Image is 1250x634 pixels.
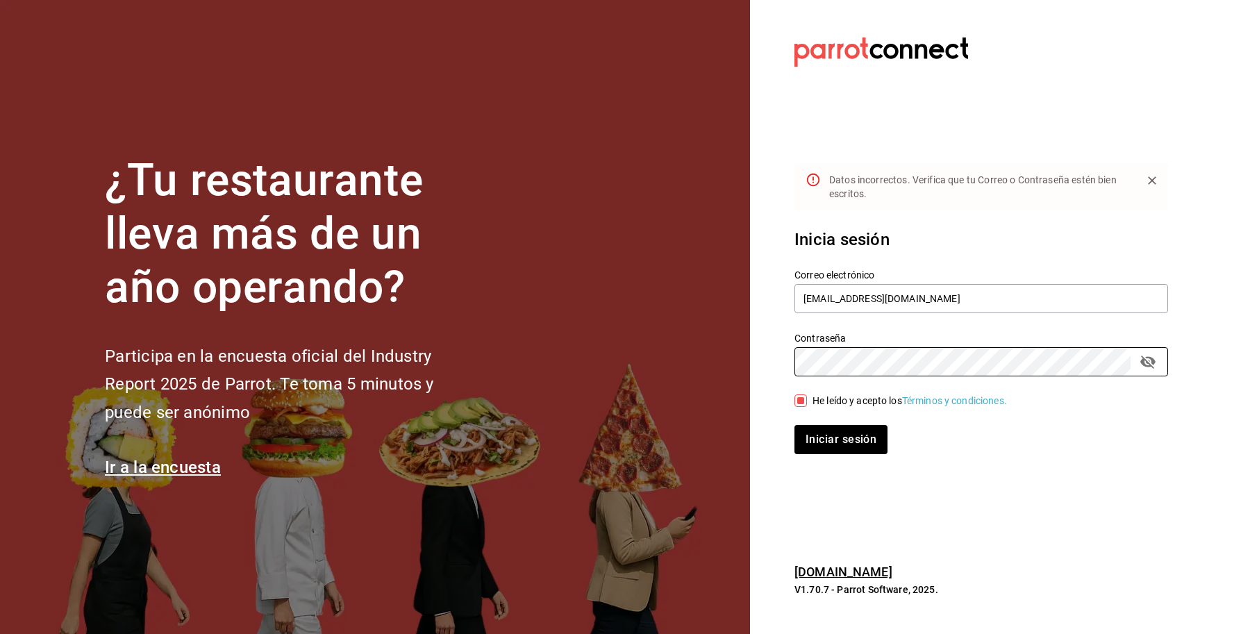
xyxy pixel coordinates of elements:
button: Iniciar sesión [794,425,887,454]
label: Correo electrónico [794,270,1168,280]
label: Contraseña [794,333,1168,343]
div: Datos incorrectos. Verifica que tu Correo o Contraseña estén bien escritos. [829,167,1131,206]
h2: Participa en la encuesta oficial del Industry Report 2025 de Parrot. Te toma 5 minutos y puede se... [105,342,480,427]
div: He leído y acepto los [812,394,1007,408]
button: passwordField [1136,350,1160,374]
input: Ingresa tu correo electrónico [794,284,1168,313]
h1: ¿Tu restaurante lleva más de un año operando? [105,154,480,314]
a: Ir a la encuesta [105,458,221,477]
h3: Inicia sesión [794,227,1168,252]
button: Close [1142,170,1162,191]
a: [DOMAIN_NAME] [794,565,892,579]
p: V1.70.7 - Parrot Software, 2025. [794,583,1168,597]
a: Términos y condiciones. [902,395,1007,406]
